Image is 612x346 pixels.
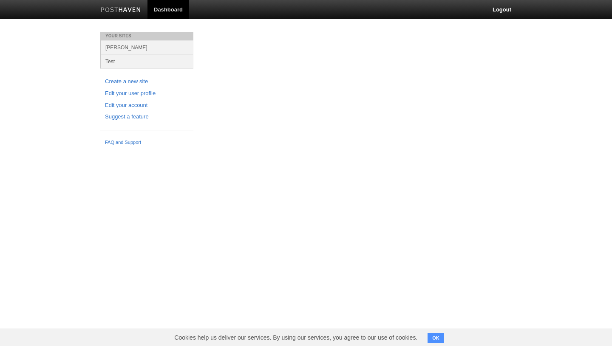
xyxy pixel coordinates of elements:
[101,40,193,54] a: [PERSON_NAME]
[105,77,188,86] a: Create a new site
[101,54,193,68] a: Test
[105,89,188,98] a: Edit your user profile
[101,7,141,14] img: Posthaven-bar
[105,101,188,110] a: Edit your account
[166,329,426,346] span: Cookies help us deliver our services. By using our services, you agree to our use of cookies.
[428,333,444,343] button: OK
[100,32,193,40] li: Your Sites
[105,113,188,121] a: Suggest a feature
[105,139,188,146] a: FAQ and Support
